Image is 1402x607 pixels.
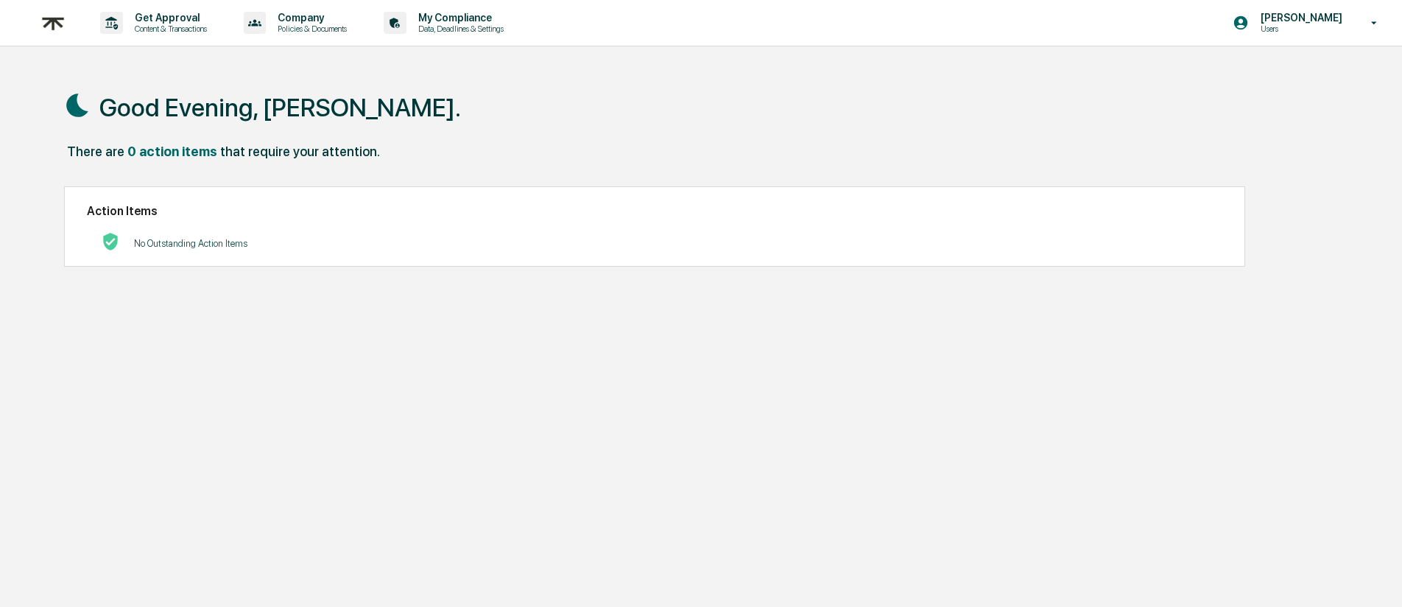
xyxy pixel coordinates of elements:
[1249,12,1350,24] p: [PERSON_NAME]
[35,5,71,41] img: logo
[123,24,214,34] p: Content & Transactions
[134,238,247,249] p: No Outstanding Action Items
[220,144,380,159] div: that require your attention.
[87,204,1222,218] h2: Action Items
[127,144,217,159] div: 0 action items
[266,12,354,24] p: Company
[1249,24,1350,34] p: Users
[67,144,124,159] div: There are
[266,24,354,34] p: Policies & Documents
[406,12,511,24] p: My Compliance
[99,93,461,122] h1: Good Evening, [PERSON_NAME].
[102,233,119,250] img: No Actions logo
[123,12,214,24] p: Get Approval
[406,24,511,34] p: Data, Deadlines & Settings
